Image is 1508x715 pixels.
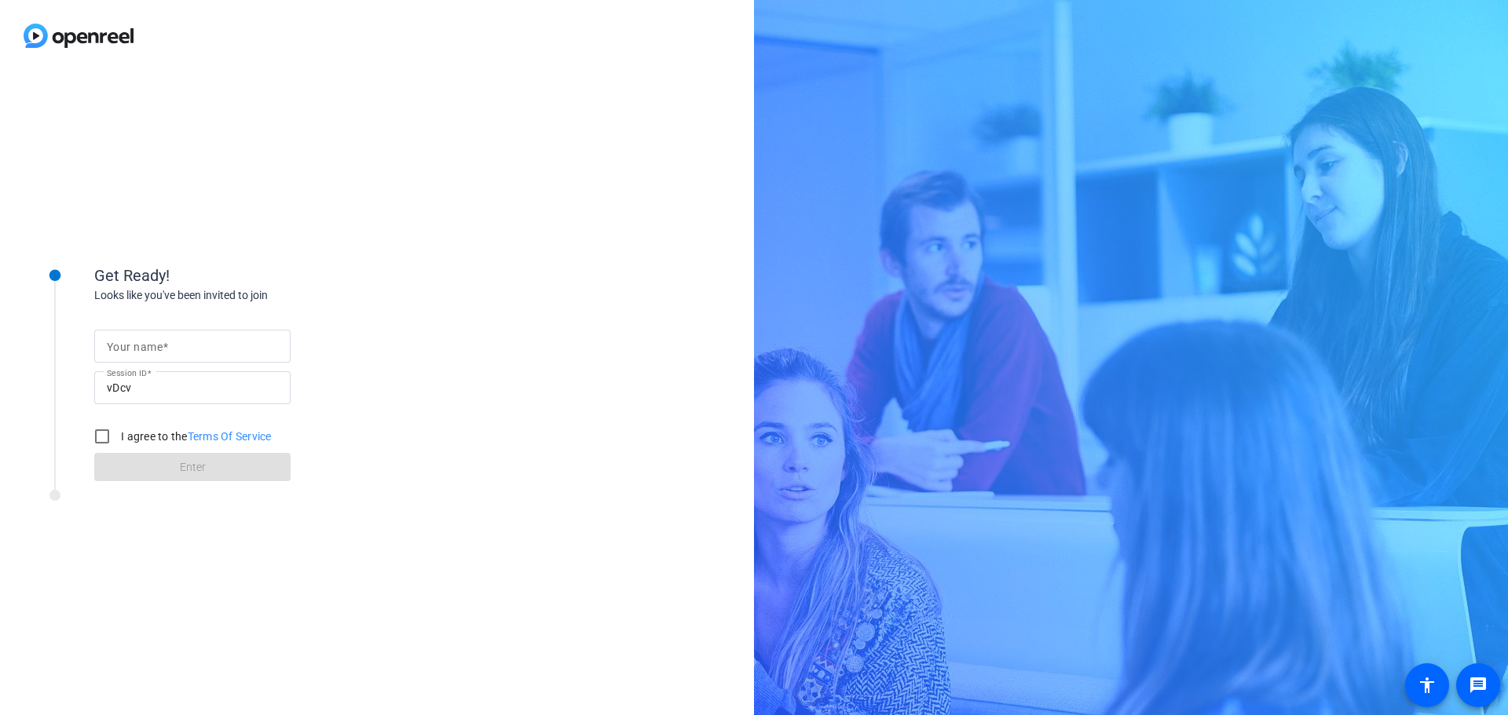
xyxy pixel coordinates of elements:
[118,429,272,444] label: I agree to the
[188,430,272,443] a: Terms Of Service
[107,368,147,378] mat-label: Session ID
[94,287,408,304] div: Looks like you've been invited to join
[107,341,163,353] mat-label: Your name
[1418,676,1437,695] mat-icon: accessibility
[94,264,408,287] div: Get Ready!
[1469,676,1488,695] mat-icon: message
